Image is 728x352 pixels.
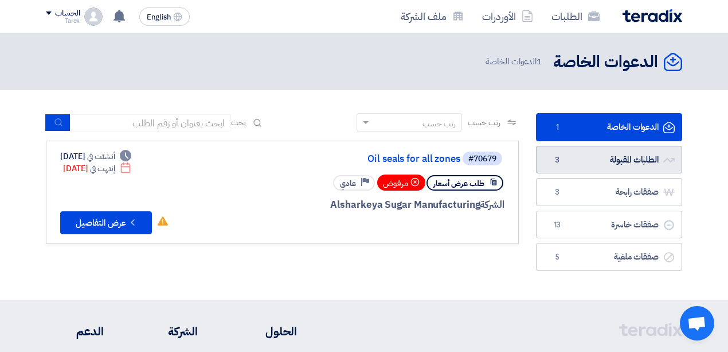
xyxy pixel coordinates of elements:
[536,178,682,206] a: صفقات رابحة3
[536,146,682,174] a: الطلبات المقبولة3
[71,114,231,131] input: ابحث بعنوان أو رقم الطلب
[550,219,564,231] span: 13
[392,3,473,30] a: ملف الشركة
[553,51,658,74] h2: الدعوات الخاصة
[90,163,115,175] span: إنتهت في
[87,150,115,163] span: أنشئت في
[536,243,682,271] a: صفقات ملغية5
[46,323,104,340] li: الدعم
[480,198,504,212] span: الشركة
[550,154,564,166] span: 3
[550,187,564,198] span: 3
[84,7,103,26] img: profile_test.png
[537,55,542,68] span: 1
[340,178,356,189] span: عادي
[623,9,682,22] img: Teradix logo
[139,7,190,26] button: English
[231,154,460,164] a: Oil seals for all zones
[468,117,500,129] span: رتب حسب
[231,117,246,129] span: بحث
[473,3,542,30] a: الأوردرات
[60,150,131,163] div: [DATE]
[536,113,682,141] a: الدعوات الخاصة1
[550,122,564,133] span: 1
[468,155,496,163] div: #70679
[60,211,152,234] button: عرض التفاصيل
[147,13,171,21] span: English
[55,9,80,18] div: الحساب
[46,18,80,24] div: Tarek
[377,175,425,191] div: مرفوض
[232,323,297,340] li: الحلول
[422,118,456,130] div: رتب حسب
[536,211,682,239] a: صفقات خاسرة13
[542,3,609,30] a: الطلبات
[680,306,714,341] div: Open chat
[550,252,564,263] span: 5
[63,163,131,175] div: [DATE]
[486,55,544,68] span: الدعوات الخاصة
[433,178,484,189] span: طلب عرض أسعار
[138,323,198,340] li: الشركة
[229,198,504,212] div: Alsharkeya Sugar Manufacturing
